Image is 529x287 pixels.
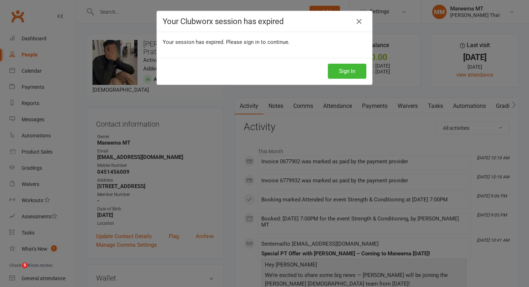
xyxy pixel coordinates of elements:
iframe: Intercom live chat [7,263,24,280]
button: Sign In [328,64,366,79]
span: 5 [22,263,28,268]
a: Close [353,16,365,27]
h4: Your Clubworx session has expired [163,17,366,26]
span: Your session has expired. Please sign in to continue. [163,39,290,45]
